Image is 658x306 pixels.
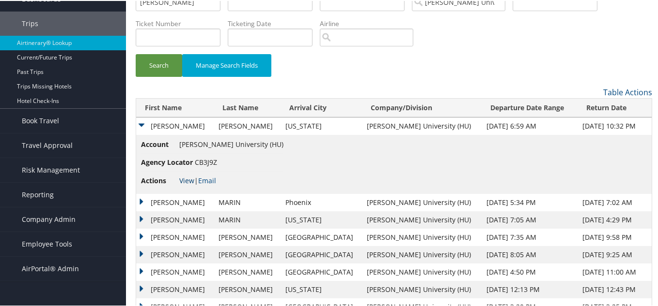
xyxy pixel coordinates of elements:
[214,210,281,228] td: MARIN
[482,210,577,228] td: [DATE] 7:05 AM
[179,175,216,184] span: |
[136,228,214,245] td: [PERSON_NAME]
[362,280,482,297] td: [PERSON_NAME] University (HU)
[136,193,214,210] td: [PERSON_NAME]
[141,138,177,149] span: Account
[362,210,482,228] td: [PERSON_NAME] University (HU)
[22,157,80,181] span: Risk Management
[179,139,283,148] span: [PERSON_NAME] University (HU)
[281,262,362,280] td: [GEOGRAPHIC_DATA]
[22,132,73,157] span: Travel Approval
[482,228,577,245] td: [DATE] 7:35 AM
[22,256,79,280] span: AirPortal® Admin
[214,245,281,262] td: [PERSON_NAME]
[22,182,54,206] span: Reporting
[482,117,577,134] td: [DATE] 6:59 AM
[603,86,652,97] a: Table Actions
[136,117,214,134] td: [PERSON_NAME]
[22,11,38,35] span: Trips
[362,117,482,134] td: [PERSON_NAME] University (HU)
[578,193,652,210] td: [DATE] 7:02 AM
[214,98,281,117] th: Last Name: activate to sort column ascending
[281,193,362,210] td: Phoenix
[198,175,216,184] a: Email
[22,231,72,255] span: Employee Tools
[141,175,177,185] span: Actions
[214,117,281,134] td: [PERSON_NAME]
[214,228,281,245] td: [PERSON_NAME]
[281,245,362,262] td: [GEOGRAPHIC_DATA]
[22,108,59,132] span: Book Travel
[214,193,281,210] td: MARIN
[141,156,193,167] span: Agency Locator
[22,206,76,231] span: Company Admin
[482,98,577,117] th: Departure Date Range: activate to sort column ascending
[320,18,421,28] label: Airline
[136,53,182,76] button: Search
[281,117,362,134] td: [US_STATE]
[482,280,577,297] td: [DATE] 12:13 PM
[362,193,482,210] td: [PERSON_NAME] University (HU)
[214,280,281,297] td: [PERSON_NAME]
[228,18,320,28] label: Ticketing Date
[136,98,214,117] th: First Name: activate to sort column ascending
[136,262,214,280] td: [PERSON_NAME]
[136,18,228,28] label: Ticket Number
[281,228,362,245] td: [GEOGRAPHIC_DATA]
[578,280,652,297] td: [DATE] 12:43 PM
[362,98,482,117] th: Company/Division
[281,98,362,117] th: Arrival City: activate to sort column ascending
[578,245,652,262] td: [DATE] 9:25 AM
[179,175,194,184] a: View
[362,262,482,280] td: [PERSON_NAME] University (HU)
[482,245,577,262] td: [DATE] 8:05 AM
[281,210,362,228] td: [US_STATE]
[578,98,652,117] th: Return Date: activate to sort column ascending
[214,262,281,280] td: [PERSON_NAME]
[195,157,217,166] span: CB3J9Z
[362,245,482,262] td: [PERSON_NAME] University (HU)
[578,210,652,228] td: [DATE] 4:29 PM
[578,117,652,134] td: [DATE] 10:32 PM
[578,228,652,245] td: [DATE] 9:58 PM
[182,53,271,76] button: Manage Search Fields
[136,280,214,297] td: [PERSON_NAME]
[482,193,577,210] td: [DATE] 5:34 PM
[482,262,577,280] td: [DATE] 4:50 PM
[362,228,482,245] td: [PERSON_NAME] University (HU)
[136,210,214,228] td: [PERSON_NAME]
[281,280,362,297] td: [US_STATE]
[578,262,652,280] td: [DATE] 11:00 AM
[136,245,214,262] td: [PERSON_NAME]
